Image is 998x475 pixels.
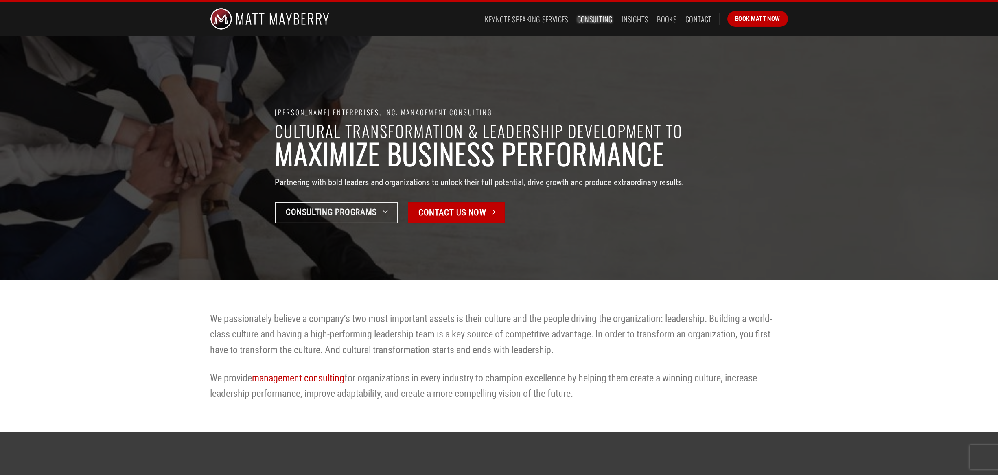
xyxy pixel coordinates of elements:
a: Consulting Programs [275,202,398,223]
span: Consulting Programs [286,206,377,219]
a: Insights [622,12,648,26]
a: Contact Us now [408,202,505,223]
p: We passionately believe a company’s two most important assets is their culture and the people dri... [210,311,788,358]
a: management consulting [252,372,344,384]
a: Consulting [577,12,613,26]
a: Book Matt Now [727,11,788,26]
a: Contact [685,12,712,26]
span: Book Matt Now [735,14,780,24]
strong: maximize business performance [275,132,665,174]
span: Cultural Transformation & leadership development to [275,119,683,142]
p: We provide for organizations in every industry to champion excellence by helping them create a wi... [210,370,788,402]
p: Partnering with bold leaders and organizations to unlock their full potential, drive growth and p... [275,176,735,189]
span: Contact Us now [418,206,486,219]
a: Keynote Speaking Services [485,12,568,26]
span: [PERSON_NAME] Enterprises, Inc. Management Consulting [275,107,492,117]
img: Matt Mayberry [210,2,329,36]
a: Books [657,12,676,26]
